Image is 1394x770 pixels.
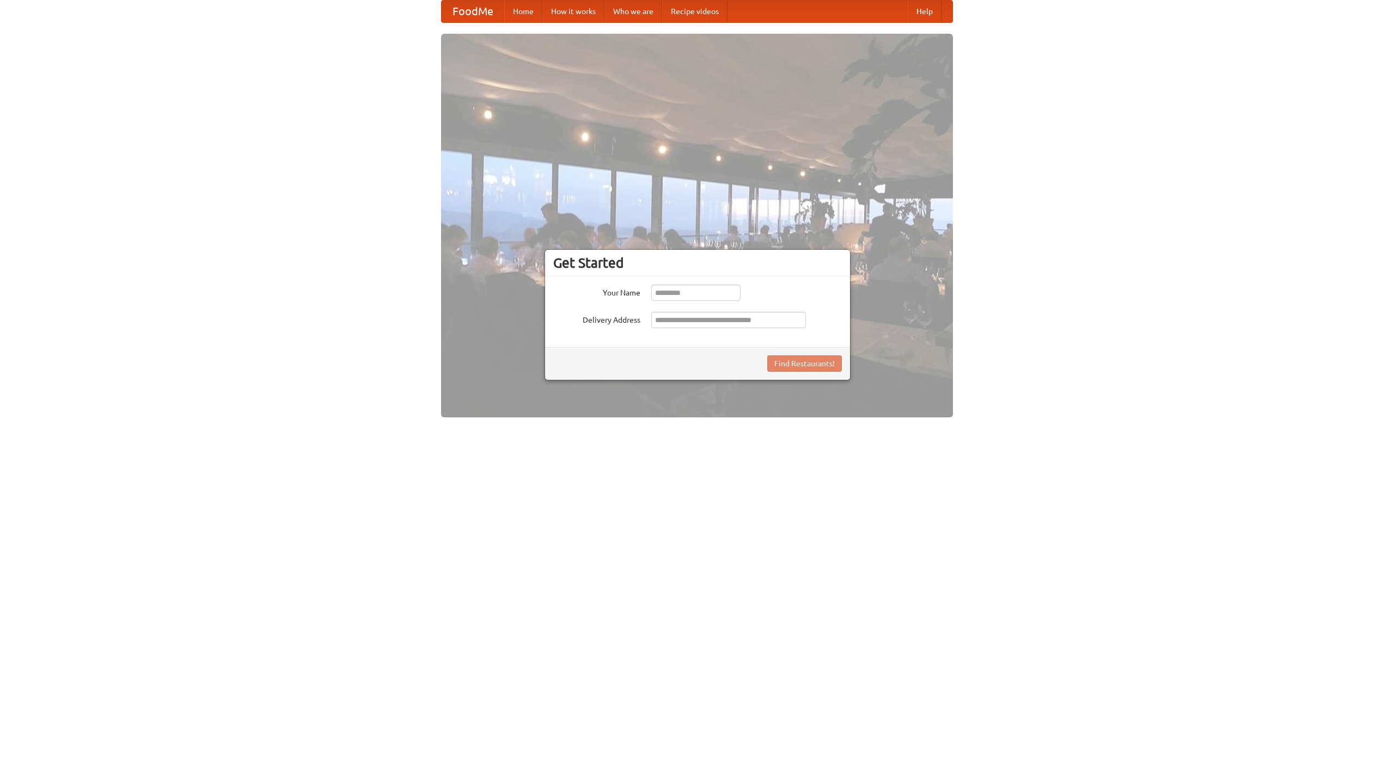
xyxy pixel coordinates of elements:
a: Who we are [604,1,662,22]
label: Delivery Address [553,312,640,325]
a: Recipe videos [662,1,727,22]
h3: Get Started [553,255,842,271]
a: FoodMe [442,1,504,22]
a: Help [908,1,941,22]
label: Your Name [553,285,640,298]
button: Find Restaurants! [767,355,842,372]
a: Home [504,1,542,22]
a: How it works [542,1,604,22]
